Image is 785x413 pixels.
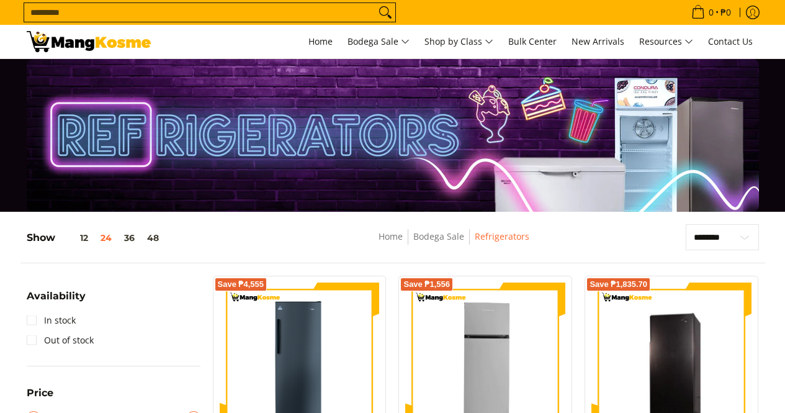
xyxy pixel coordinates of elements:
span: Shop by Class [424,34,493,50]
span: Availability [27,291,86,301]
a: In stock [27,311,76,330]
summary: Open [27,388,53,407]
a: New Arrivals [565,25,630,58]
span: ₱0 [719,8,733,17]
a: Contact Us [702,25,759,58]
button: Search [375,3,395,22]
nav: Main Menu [163,25,759,58]
a: Bodega Sale [413,230,464,242]
h5: Show [27,232,165,244]
a: Refrigerators [475,230,529,242]
a: Bodega Sale [341,25,416,58]
img: Bodega Sale Refrigerator l Mang Kosme: Home Appliances Warehouse Sale [27,31,151,52]
span: Contact Us [708,35,753,47]
a: Home [302,25,339,58]
span: Save ₱1,835.70 [590,281,647,288]
button: 12 [55,233,94,243]
a: Resources [633,25,699,58]
button: 48 [141,233,165,243]
span: • [688,6,735,19]
span: Price [27,388,53,398]
span: Bulk Center [508,35,557,47]
a: Out of stock [27,330,94,350]
span: New Arrivals [572,35,624,47]
span: 0 [707,8,715,17]
a: Shop by Class [418,25,500,58]
button: 24 [94,233,118,243]
span: Home [308,35,333,47]
span: Bodega Sale [348,34,410,50]
span: Resources [639,34,693,50]
button: 36 [118,233,141,243]
a: Bulk Center [502,25,563,58]
span: Save ₱4,555 [218,281,264,288]
span: Save ₱1,556 [403,281,450,288]
a: Home [379,230,403,242]
summary: Open [27,291,86,311]
nav: Breadcrumbs [288,229,620,257]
